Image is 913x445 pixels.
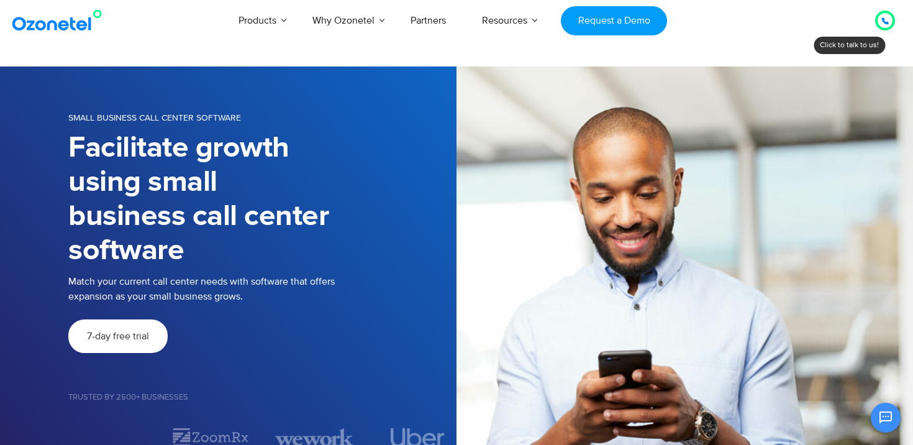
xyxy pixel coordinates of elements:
[68,112,241,123] span: SMALL BUSINESS CALL CENTER SOFTWARE
[68,131,340,268] h1: Facilitate growth using small business call center software
[87,331,149,341] span: 7-day free trial
[68,430,147,445] div: 1 / 7
[68,393,457,401] h5: Trusted by 2500+ Businesses
[68,319,168,353] a: 7-day free trial
[68,274,348,304] p: Match your current call center needs with software that offers expansion as your small business g...
[561,6,667,35] a: Request a Demo
[871,403,901,433] button: Open chat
